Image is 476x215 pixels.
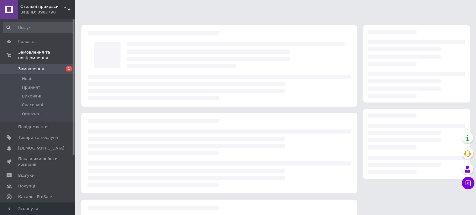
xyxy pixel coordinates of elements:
[22,102,43,108] span: Скасовані
[18,156,58,167] span: Показники роботи компанії
[18,145,64,151] span: [DEMOGRAPHIC_DATA]
[66,66,72,71] span: 1
[462,177,474,189] button: Чат з покупцем
[18,194,52,200] span: Каталог ProSale
[22,76,31,81] span: Нові
[18,66,44,72] span: Замовлення
[18,173,34,178] span: Відгуки
[20,4,67,9] span: Стильні прикраси та аксесуари
[18,39,36,45] span: Головна
[3,22,74,33] input: Пошук
[22,93,41,99] span: Виконані
[18,50,75,61] span: Замовлення та повідомлення
[18,135,58,140] span: Товари та послуги
[18,124,49,130] span: Повідомлення
[22,111,42,117] span: Оплачені
[22,85,41,90] span: Прийняті
[20,9,75,15] div: Ваш ID: 3987790
[18,183,35,189] span: Покупці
